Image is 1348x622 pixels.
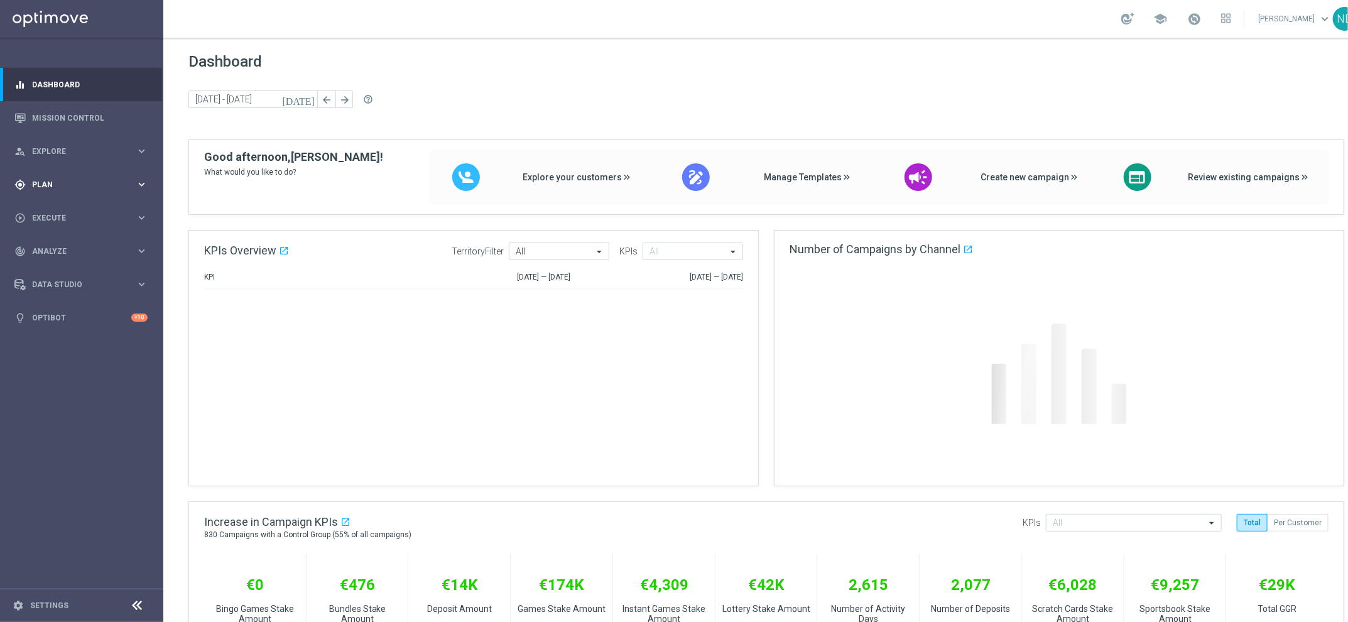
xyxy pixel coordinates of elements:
[32,214,136,222] span: Execute
[14,113,148,123] button: Mission Control
[14,180,148,190] button: gps_fixed Plan keyboard_arrow_right
[14,146,26,157] i: person_search
[32,281,136,288] span: Data Studio
[136,178,148,190] i: keyboard_arrow_right
[14,246,148,256] button: track_changes Analyze keyboard_arrow_right
[30,602,68,609] a: Settings
[14,301,148,334] div: Optibot
[32,248,136,255] span: Analyze
[14,246,136,257] div: Analyze
[136,245,148,257] i: keyboard_arrow_right
[32,301,131,334] a: Optibot
[14,279,136,290] div: Data Studio
[32,68,148,101] a: Dashboard
[14,146,136,157] div: Explore
[14,213,148,223] button: play_circle_outline Execute keyboard_arrow_right
[32,181,136,188] span: Plan
[14,179,136,190] div: Plan
[13,600,24,611] i: settings
[14,246,26,257] i: track_changes
[14,312,26,324] i: lightbulb
[1318,12,1332,26] span: keyboard_arrow_down
[14,79,26,90] i: equalizer
[14,101,148,134] div: Mission Control
[14,80,148,90] button: equalizer Dashboard
[32,148,136,155] span: Explore
[131,314,148,322] div: +10
[14,313,148,323] button: lightbulb Optibot +10
[136,212,148,224] i: keyboard_arrow_right
[14,179,26,190] i: gps_fixed
[136,278,148,290] i: keyboard_arrow_right
[136,145,148,157] i: keyboard_arrow_right
[1153,12,1167,26] span: school
[14,146,148,156] button: person_search Explore keyboard_arrow_right
[14,212,136,224] div: Execute
[14,280,148,290] button: Data Studio keyboard_arrow_right
[1257,9,1333,28] a: [PERSON_NAME]keyboard_arrow_down
[14,212,26,224] i: play_circle_outline
[32,101,148,134] a: Mission Control
[14,68,148,101] div: Dashboard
